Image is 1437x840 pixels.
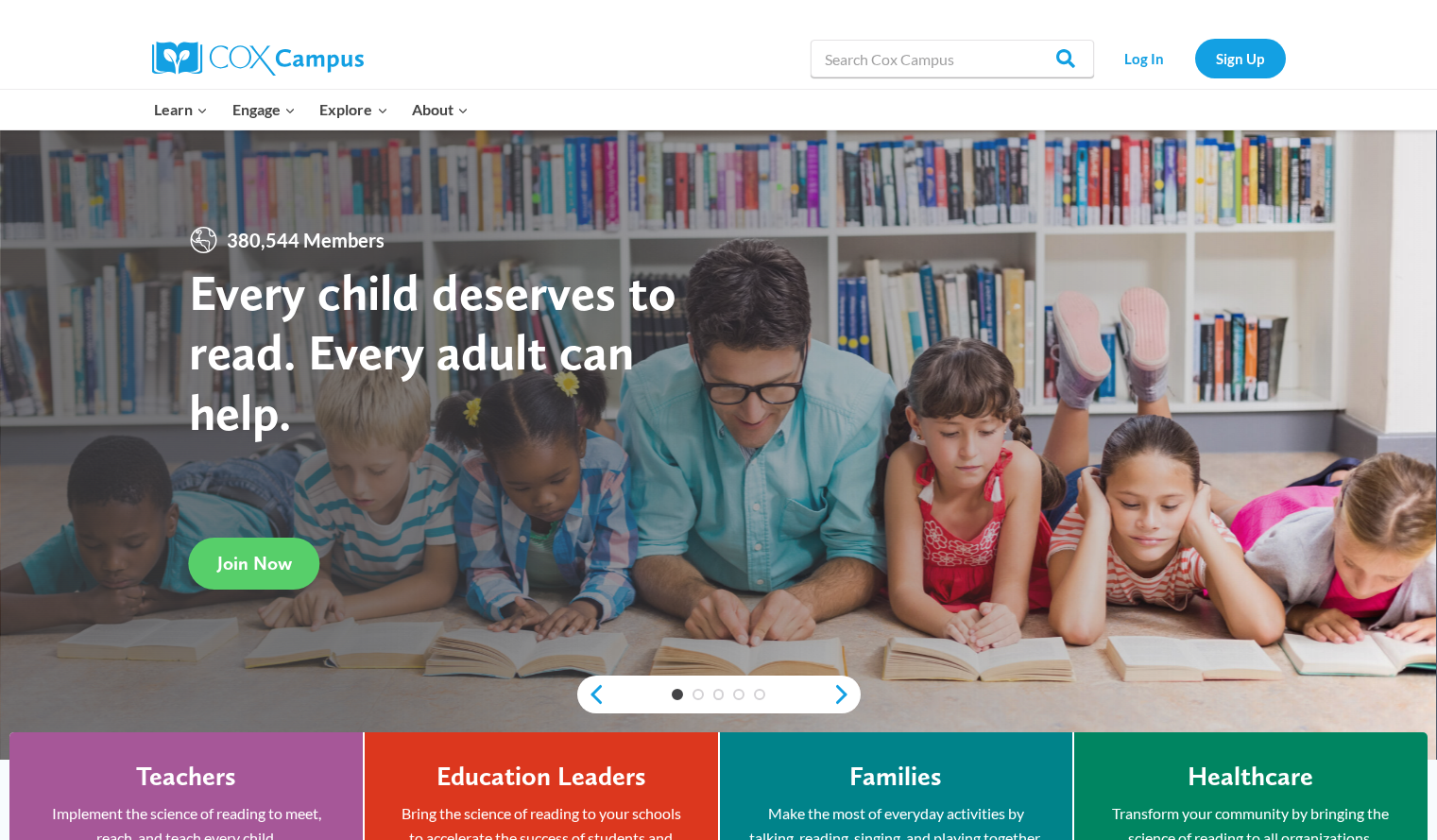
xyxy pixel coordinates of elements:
h4: Healthcare [1188,761,1313,793]
span: Join Now [217,552,292,574]
strong: Every child deserves to read. Every adult can help. [189,262,676,442]
h4: Education Leaders [436,761,646,793]
nav: Secondary Navigation [1103,39,1286,77]
a: Join Now [189,538,320,590]
span: 380,544 Members [219,225,392,255]
a: 3 [713,689,725,700]
a: Log In [1103,39,1186,77]
span: Learn [154,97,208,122]
nav: Primary Navigation [143,90,481,129]
span: About [412,97,469,122]
div: content slider buttons [577,676,861,713]
h4: Teachers [136,761,236,793]
img: Cox Campus [152,42,364,76]
input: Search Cox Campus [811,40,1094,77]
span: Explore [319,97,387,122]
a: next [832,683,861,706]
a: 4 [733,689,744,700]
a: Sign Up [1195,39,1286,77]
a: 5 [754,689,765,700]
a: 2 [693,689,704,700]
a: previous [577,683,606,706]
span: Engage [232,97,296,122]
h4: Families [849,761,942,793]
a: 1 [672,689,683,700]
